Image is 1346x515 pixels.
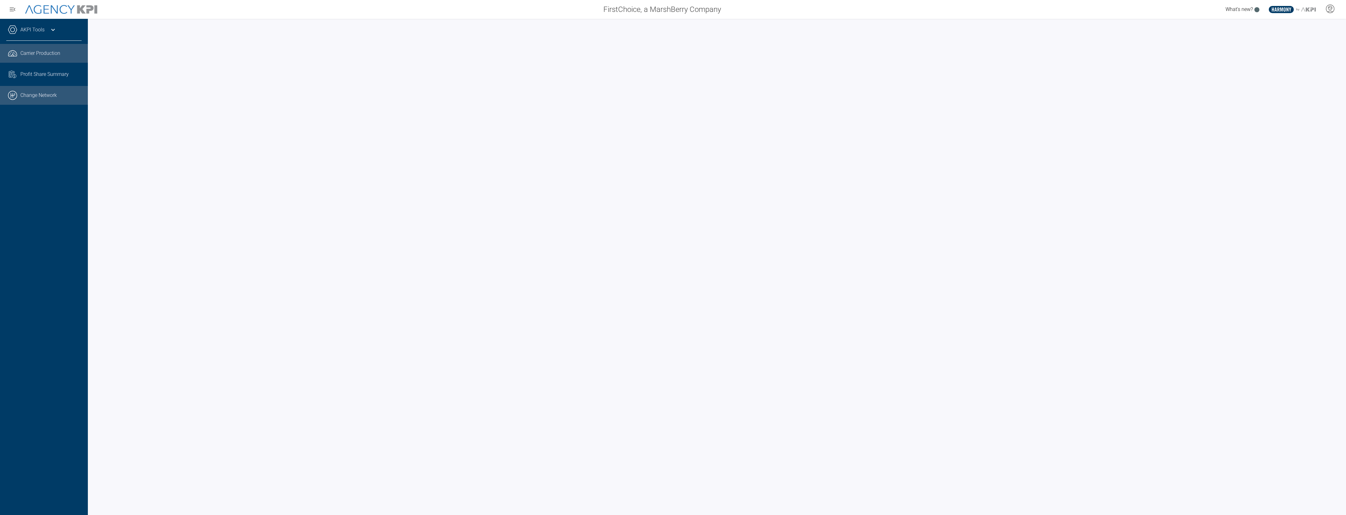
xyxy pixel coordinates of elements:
[1226,6,1253,12] span: What's new?
[20,50,60,57] span: Carrier Production
[20,26,45,34] a: AKPI Tools
[603,4,721,15] span: FirstChoice, a MarshBerry Company
[20,71,69,78] span: Profit Share Summary
[25,5,97,14] img: AgencyKPI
